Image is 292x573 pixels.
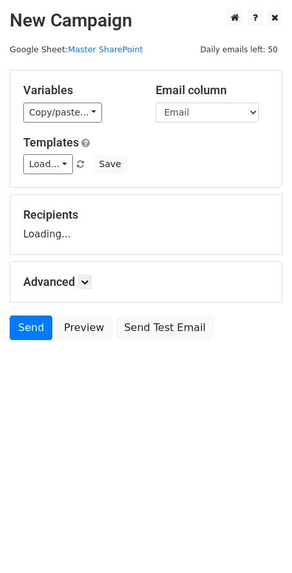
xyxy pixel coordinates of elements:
button: Save [93,154,127,174]
h5: Variables [23,83,136,97]
a: Master SharePoint [68,45,143,54]
a: Copy/paste... [23,103,102,123]
a: Daily emails left: 50 [196,45,282,54]
h5: Email column [156,83,269,97]
a: Preview [56,316,112,340]
a: Load... [23,154,73,174]
a: Send Test Email [116,316,214,340]
a: Send [10,316,52,340]
span: Daily emails left: 50 [196,43,282,57]
h5: Recipients [23,208,269,222]
h2: New Campaign [10,10,282,32]
small: Google Sheet: [10,45,143,54]
h5: Advanced [23,275,269,289]
a: Templates [23,136,79,149]
div: Loading... [23,208,269,241]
